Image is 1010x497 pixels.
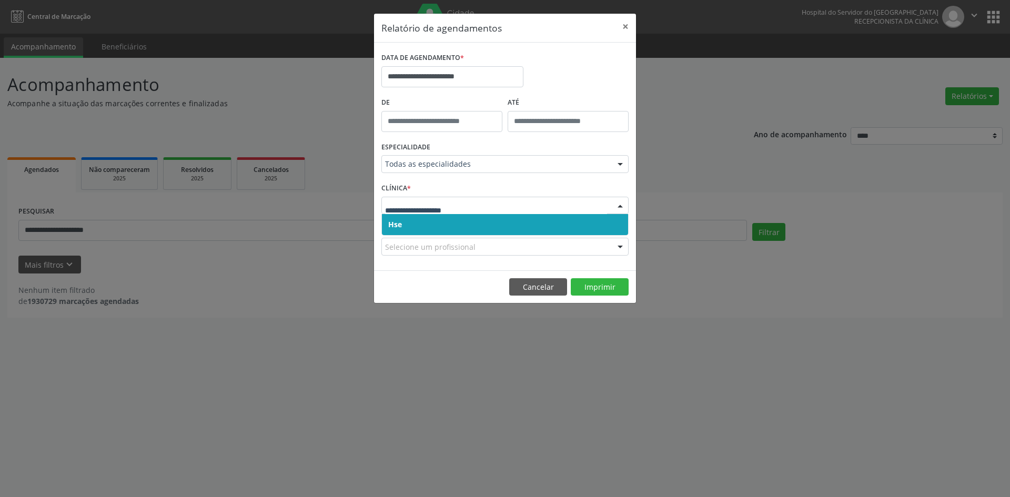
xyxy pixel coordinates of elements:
[615,14,636,39] button: Close
[385,241,476,252] span: Selecione um profissional
[381,50,464,66] label: DATA DE AGENDAMENTO
[381,139,430,156] label: ESPECIALIDADE
[571,278,629,296] button: Imprimir
[388,219,402,229] span: Hse
[385,159,607,169] span: Todas as especialidades
[508,95,629,111] label: ATÉ
[381,95,502,111] label: De
[381,180,411,197] label: CLÍNICA
[381,21,502,35] h5: Relatório de agendamentos
[509,278,567,296] button: Cancelar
